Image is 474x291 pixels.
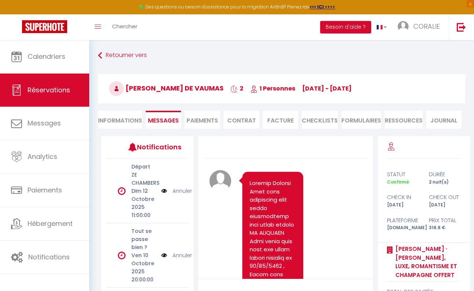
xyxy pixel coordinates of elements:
[131,227,156,251] p: Tout se passe bien ?
[224,111,259,129] li: Contrat
[209,170,231,192] img: avatar.png
[250,84,295,93] span: 1 Personnes
[28,219,73,228] span: Hébergement
[382,216,424,225] div: Plateforme
[137,139,171,155] h3: Notifications
[173,187,192,195] a: Annuler
[385,111,423,129] li: Ressources
[131,163,156,187] p: Départ ZE CHAMBERS
[98,111,142,129] li: Informations
[112,22,137,30] span: Chercher
[22,20,67,33] img: Super Booking
[341,111,381,129] li: FORMULAIRES
[387,179,409,185] span: Confirmé
[28,85,70,95] span: Réservations
[28,252,70,262] span: Notifications
[424,170,466,179] div: durée
[398,21,409,32] img: ...
[393,245,461,279] a: [PERSON_NAME] · [PERSON_NAME], luxe, romantisme et champagne offert
[424,179,466,186] div: 2 nuit(s)
[98,49,465,62] a: Retourner vers
[424,224,466,231] div: 316.8 €
[302,84,352,93] span: [DATE] - [DATE]
[161,187,167,195] img: NO IMAGE
[382,202,424,209] div: [DATE]
[106,14,143,40] a: Chercher
[302,111,338,129] li: CHECKLISTS
[109,84,224,93] span: [PERSON_NAME] De Vaumas
[310,4,335,10] a: >>> ICI <<<<
[263,111,298,129] li: Facture
[148,116,179,125] span: Messages
[424,216,466,225] div: Prix total
[173,251,192,259] a: Annuler
[231,84,243,93] span: 2
[457,22,466,32] img: logout
[426,111,462,129] li: Journal
[28,52,65,61] span: Calendriers
[424,202,466,209] div: [DATE]
[413,22,440,31] span: CORALIE
[185,111,220,129] li: Paiements
[131,251,156,284] p: Ven 10 Octobre 2025 20:00:00
[392,14,449,40] a: ... CORALIE
[161,251,167,259] img: NO IMAGE
[131,187,156,219] p: Dim 12 Octobre 2025 11:00:00
[28,152,57,161] span: Analytics
[320,21,371,33] button: Besoin d'aide ?
[28,118,61,128] span: Messages
[424,193,466,202] div: check out
[382,170,424,179] div: statut
[382,193,424,202] div: check in
[28,185,62,195] span: Paiements
[382,224,424,231] div: [DOMAIN_NAME]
